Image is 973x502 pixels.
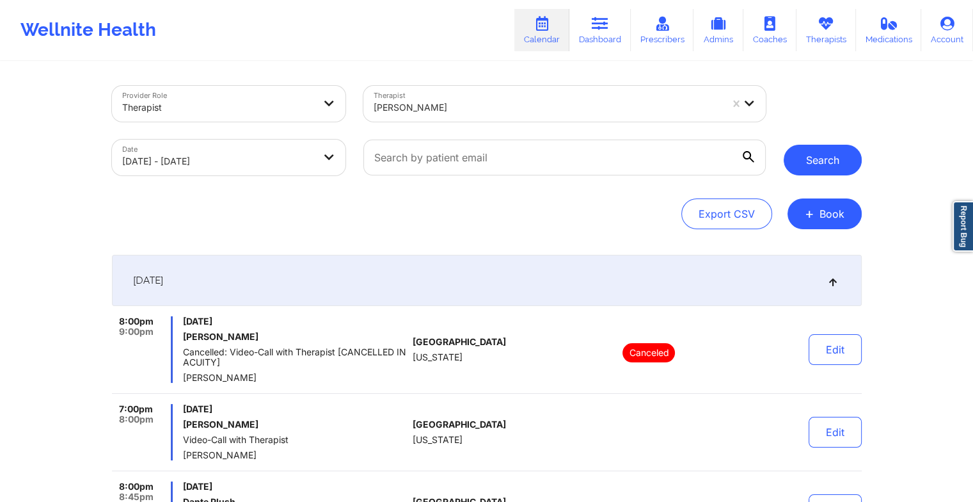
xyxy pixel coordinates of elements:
[921,9,973,51] a: Account
[805,210,814,217] span: +
[183,419,407,430] h6: [PERSON_NAME]
[183,482,407,492] span: [DATE]
[183,404,407,414] span: [DATE]
[183,316,407,327] span: [DATE]
[122,147,314,175] div: [DATE] - [DATE]
[183,435,407,445] span: Video-Call with Therapist
[413,352,463,362] span: [US_STATE]
[631,9,694,51] a: Prescribers
[183,450,407,460] span: [PERSON_NAME]
[856,9,922,51] a: Medications
[796,9,856,51] a: Therapists
[809,334,862,365] button: Edit
[693,9,743,51] a: Admins
[413,337,506,347] span: [GEOGRAPHIC_DATA]
[374,93,721,122] div: [PERSON_NAME]
[514,9,569,51] a: Calendar
[119,414,154,425] span: 8:00pm
[784,145,862,175] button: Search
[119,316,154,327] span: 8:00pm
[681,198,772,229] button: Export CSV
[363,140,765,175] input: Search by patient email
[183,373,407,383] span: [PERSON_NAME]
[953,201,973,252] a: Report Bug
[413,435,463,445] span: [US_STATE]
[122,93,314,122] div: Therapist
[809,417,862,448] button: Edit
[119,404,153,414] span: 7:00pm
[119,482,154,492] span: 8:00pm
[622,343,675,362] p: Canceled
[119,327,154,337] span: 9:00pm
[119,492,154,502] span: 8:45pm
[183,332,407,342] h6: [PERSON_NAME]
[743,9,796,51] a: Coaches
[787,198,862,229] button: +Book
[133,274,163,287] span: [DATE]
[413,419,506,430] span: [GEOGRAPHIC_DATA]
[183,347,407,368] span: Cancelled: Video-Call with Therapist [CANCELLED IN ACUITY]
[569,9,631,51] a: Dashboard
